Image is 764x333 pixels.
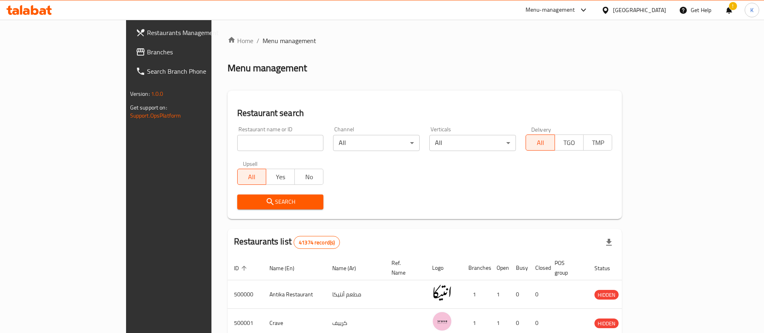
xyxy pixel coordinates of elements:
[594,263,621,273] span: Status
[613,6,666,14] div: [GEOGRAPHIC_DATA]
[333,135,420,151] div: All
[587,137,609,149] span: TMP
[147,66,247,76] span: Search Branch Phone
[750,6,754,14] span: K
[257,36,259,46] li: /
[294,236,340,249] div: Total records count
[555,258,578,277] span: POS group
[243,161,258,166] label: Upsell
[244,197,317,207] span: Search
[426,256,462,280] th: Logo
[228,36,622,46] nav: breadcrumb
[529,280,548,309] td: 0
[509,280,529,309] td: 0
[234,263,249,273] span: ID
[594,319,619,328] span: HIDDEN
[263,36,316,46] span: Menu management
[432,283,452,303] img: Antika Restaurant
[526,5,575,15] div: Menu-management
[490,256,509,280] th: Open
[490,280,509,309] td: 1
[529,256,548,280] th: Closed
[129,62,254,81] a: Search Branch Phone
[147,47,247,57] span: Branches
[269,263,305,273] span: Name (En)
[599,233,619,252] div: Export file
[529,137,551,149] span: All
[432,311,452,331] img: Crave
[555,134,584,151] button: TGO
[130,89,150,99] span: Version:
[266,169,295,185] button: Yes
[294,239,340,246] span: 41374 record(s)
[147,28,247,37] span: Restaurants Management
[151,89,164,99] span: 1.0.0
[326,280,385,309] td: مطعم أنتيكا
[237,107,613,119] h2: Restaurant search
[130,102,167,113] span: Get support on:
[558,137,580,149] span: TGO
[391,258,416,277] span: Ref. Name
[237,194,324,209] button: Search
[429,135,516,151] div: All
[129,42,254,62] a: Branches
[526,134,555,151] button: All
[332,263,366,273] span: Name (Ar)
[263,280,326,309] td: Antika Restaurant
[130,110,181,121] a: Support.OpsPlatform
[237,169,266,185] button: All
[129,23,254,42] a: Restaurants Management
[462,280,490,309] td: 1
[228,62,307,74] h2: Menu management
[583,134,612,151] button: TMP
[294,169,323,185] button: No
[237,135,324,151] input: Search for restaurant name or ID..
[298,171,320,183] span: No
[234,236,340,249] h2: Restaurants list
[531,126,551,132] label: Delivery
[241,171,263,183] span: All
[462,256,490,280] th: Branches
[509,256,529,280] th: Busy
[269,171,292,183] span: Yes
[594,290,619,300] span: HIDDEN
